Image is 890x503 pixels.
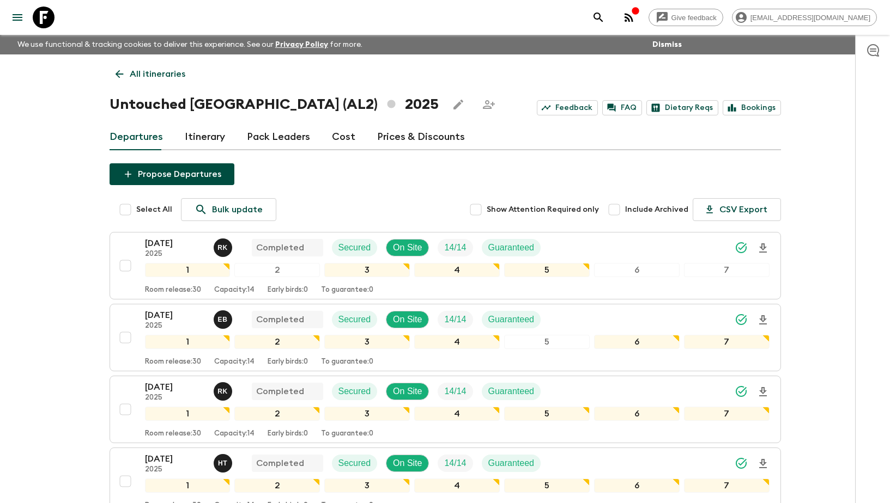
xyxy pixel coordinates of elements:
p: Guaranteed [488,241,535,254]
div: 1 [145,335,231,349]
a: Feedback [537,100,598,115]
p: 14 / 14 [444,241,466,254]
span: Select All [136,204,172,215]
button: Propose Departures [110,163,234,185]
p: [DATE] [145,452,205,465]
div: 2 [234,407,320,421]
button: [DATE]2025Robert KacaCompletedSecuredOn SiteTrip FillGuaranteed1234567Room release:30Capacity:14E... [110,232,781,299]
p: [DATE] [145,381,205,394]
p: Room release: 30 [145,358,201,366]
a: All itineraries [110,63,191,85]
p: 14 / 14 [444,313,466,326]
div: Secured [332,311,378,328]
svg: Synced Successfully [735,385,748,398]
div: 5 [504,479,590,493]
a: Departures [110,124,163,150]
div: Trip Fill [438,455,473,472]
p: Completed [256,313,304,326]
div: On Site [386,383,429,400]
a: Privacy Policy [275,41,328,48]
div: Secured [332,239,378,256]
span: Give feedback [665,14,723,22]
button: Dismiss [650,37,685,52]
p: Guaranteed [488,385,535,398]
a: Prices & Discounts [377,124,465,150]
div: [EMAIL_ADDRESS][DOMAIN_NAME] [732,9,877,26]
div: 6 [594,263,680,277]
a: Cost [332,124,355,150]
a: Bulk update [181,198,276,221]
svg: Synced Successfully [735,457,748,470]
div: 2 [234,263,320,277]
p: 2025 [145,322,205,330]
p: 14 / 14 [444,385,466,398]
span: Robert Kaca [214,385,234,394]
div: 3 [324,263,410,277]
span: Include Archived [625,204,688,215]
div: Trip Fill [438,311,473,328]
p: To guarantee: 0 [321,430,373,438]
div: 5 [504,407,590,421]
button: Edit this itinerary [447,94,469,115]
svg: Synced Successfully [735,241,748,254]
a: Dietary Reqs [646,100,718,115]
div: Secured [332,383,378,400]
p: On Site [393,457,422,470]
div: On Site [386,311,429,328]
p: [DATE] [145,309,205,322]
svg: Synced Successfully [735,313,748,326]
button: [DATE]2025Robert KacaCompletedSecuredOn SiteTrip FillGuaranteed1234567Room release:30Capacity:14E... [110,376,781,443]
p: On Site [393,241,422,254]
div: 2 [234,335,320,349]
p: Guaranteed [488,457,535,470]
p: Secured [338,385,371,398]
p: Bulk update [212,203,263,216]
div: 7 [684,479,770,493]
div: 6 [594,407,680,421]
a: Bookings [723,100,781,115]
svg: Download Onboarding [756,314,770,327]
p: Early birds: 0 [268,430,308,438]
h1: Untouched [GEOGRAPHIC_DATA] (AL2) 2025 [110,94,439,115]
p: Secured [338,313,371,326]
p: We use functional & tracking cookies to deliver this experience. See our for more. [13,35,367,54]
p: Room release: 30 [145,286,201,295]
a: Pack Leaders [247,124,310,150]
p: Completed [256,241,304,254]
p: 2025 [145,250,205,259]
div: 4 [414,407,500,421]
p: To guarantee: 0 [321,358,373,366]
p: [DATE] [145,237,205,250]
svg: Download Onboarding [756,242,770,255]
p: Capacity: 14 [214,358,255,366]
p: Capacity: 14 [214,430,255,438]
p: Room release: 30 [145,430,201,438]
div: 7 [684,263,770,277]
div: 1 [145,263,231,277]
div: 1 [145,479,231,493]
a: Itinerary [185,124,225,150]
div: 3 [324,407,410,421]
p: Early birds: 0 [268,286,308,295]
p: Completed [256,385,304,398]
div: 5 [504,263,590,277]
svg: Download Onboarding [756,385,770,398]
div: 7 [684,335,770,349]
p: Secured [338,241,371,254]
span: Erild Balla [214,314,234,322]
a: Give feedback [649,9,723,26]
div: 5 [504,335,590,349]
div: 4 [414,263,500,277]
p: Capacity: 14 [214,286,255,295]
span: Heldi Turhani [214,457,234,466]
div: 1 [145,407,231,421]
svg: Download Onboarding [756,457,770,470]
div: 2 [234,479,320,493]
p: 2025 [145,394,205,402]
div: 4 [414,479,500,493]
p: 2025 [145,465,205,474]
div: Trip Fill [438,239,473,256]
p: On Site [393,313,422,326]
div: 3 [324,479,410,493]
div: 3 [324,335,410,349]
